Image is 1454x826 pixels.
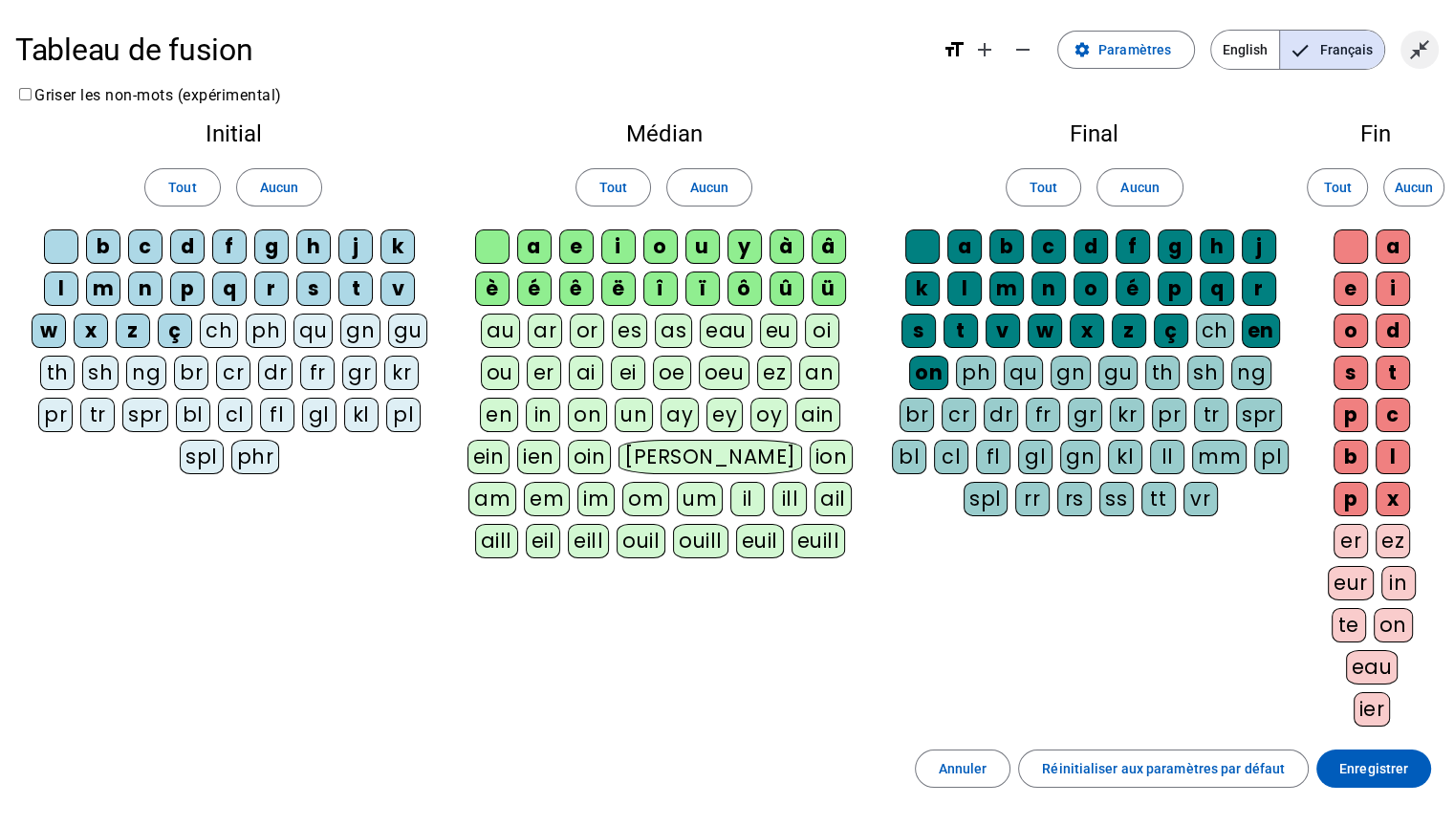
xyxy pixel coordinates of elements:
[526,398,560,432] div: in
[1141,482,1176,516] div: tt
[1346,650,1399,685] div: eau
[1074,41,1091,58] mat-icon: settings
[1068,398,1102,432] div: gr
[812,272,846,306] div: ü
[384,356,419,390] div: kr
[1211,31,1279,69] span: English
[254,272,289,306] div: r
[212,272,247,306] div: q
[727,229,762,264] div: y
[1030,176,1057,199] span: Tout
[622,482,669,516] div: om
[144,168,220,206] button: Tout
[1383,168,1444,206] button: Aucun
[1328,122,1423,145] h2: Fin
[467,440,510,474] div: ein
[805,314,839,348] div: oi
[1031,272,1066,306] div: n
[611,356,645,390] div: ei
[601,272,636,306] div: ë
[475,272,510,306] div: è
[296,272,331,306] div: s
[947,229,982,264] div: a
[661,398,699,432] div: ay
[1158,272,1192,306] div: p
[772,482,807,516] div: ill
[799,356,839,390] div: an
[909,356,948,390] div: on
[1200,272,1234,306] div: q
[1328,566,1374,600] div: eur
[699,356,750,390] div: oeu
[706,398,743,432] div: ey
[1200,229,1234,264] div: h
[568,398,607,432] div: on
[40,356,75,390] div: th
[643,272,678,306] div: î
[1376,482,1410,516] div: x
[170,229,205,264] div: d
[750,398,788,432] div: oy
[900,398,934,432] div: br
[1236,398,1282,432] div: spr
[1408,38,1431,61] mat-icon: close_fullscreen
[1154,314,1188,348] div: ç
[1242,272,1276,306] div: r
[1060,440,1100,474] div: gn
[1210,30,1385,70] mat-button-toggle-group: Language selection
[526,524,561,558] div: eil
[1334,440,1368,474] div: b
[31,122,436,145] h2: Initial
[168,176,196,199] span: Tout
[19,88,32,100] input: Griser les non-mots (expérimental)
[1004,31,1042,69] button: Diminuer la taille de la police
[730,482,765,516] div: il
[1376,272,1410,306] div: i
[1376,440,1410,474] div: l
[666,168,752,206] button: Aucun
[380,229,415,264] div: k
[892,122,1297,145] h2: Final
[1376,524,1410,558] div: ez
[86,272,120,306] div: m
[122,398,168,432] div: spr
[524,482,570,516] div: em
[1011,38,1034,61] mat-icon: remove
[1074,229,1108,264] div: d
[15,19,927,80] h1: Tableau de fusion
[599,176,627,199] span: Tout
[1145,356,1180,390] div: th
[1098,356,1138,390] div: gu
[1187,356,1224,390] div: sh
[1031,229,1066,264] div: c
[254,229,289,264] div: g
[1376,229,1410,264] div: a
[810,440,854,474] div: ion
[116,314,150,348] div: z
[989,272,1024,306] div: m
[700,314,752,348] div: eau
[685,272,720,306] div: ï
[1334,314,1368,348] div: o
[770,229,804,264] div: à
[1116,229,1150,264] div: f
[1334,272,1368,306] div: e
[976,440,1010,474] div: fl
[568,524,609,558] div: eill
[770,272,804,306] div: û
[296,229,331,264] div: h
[1192,440,1247,474] div: mm
[481,356,519,390] div: ou
[966,31,1004,69] button: Augmenter la taille de la police
[1376,398,1410,432] div: c
[32,314,66,348] div: w
[293,314,333,348] div: qu
[517,229,552,264] div: a
[757,356,792,390] div: ez
[1018,750,1309,788] button: Réinitialiser aux paramètres par défaut
[559,272,594,306] div: ê
[1096,168,1183,206] button: Aucun
[527,356,561,390] div: er
[892,440,926,474] div: bl
[380,272,415,306] div: v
